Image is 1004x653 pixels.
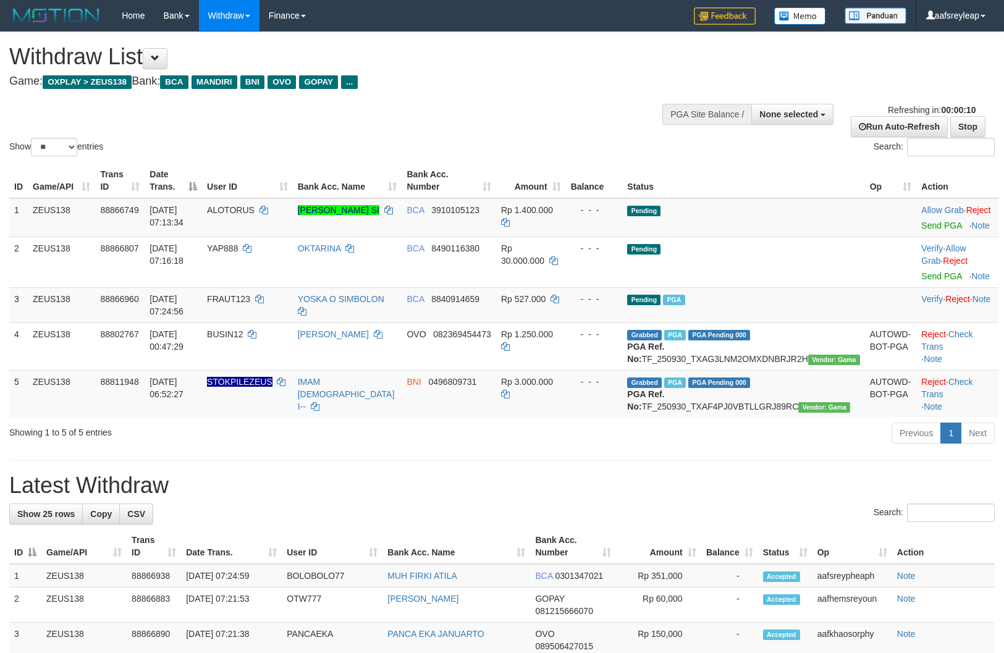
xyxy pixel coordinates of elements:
a: Note [971,221,990,230]
span: Refreshing in: [888,105,976,115]
td: TF_250930_TXAF4PJ0VBTLLGRJ89RC [622,370,864,418]
span: BCA [407,294,424,304]
th: Amount: activate to sort column ascending [496,163,566,198]
a: OKTARINA [298,243,341,253]
span: OVO [535,629,554,639]
th: User ID: activate to sort column ascending [282,529,382,564]
label: Search: [874,138,995,156]
th: ID: activate to sort column descending [9,529,41,564]
span: BCA [407,205,424,215]
span: PGA Pending [688,377,750,388]
span: Copy [90,509,112,519]
th: Game/API: activate to sort column ascending [41,529,127,564]
span: Pending [627,295,660,305]
a: Note [897,629,916,639]
span: Copy 0496809731 to clipboard [429,377,477,387]
a: Reject [921,329,946,339]
th: Balance [566,163,623,198]
a: Check Trans [921,329,972,352]
span: [DATE] 07:24:56 [150,294,184,316]
th: Action [916,163,998,198]
span: Pending [627,244,660,255]
span: Show 25 rows [17,509,75,519]
td: 2 [9,588,41,623]
a: Note [897,571,916,581]
span: Copy 8840914659 to clipboard [431,294,479,304]
span: 88811948 [100,377,138,387]
span: GOPAY [535,594,564,604]
span: Rp 1.250.000 [501,329,553,339]
a: Show 25 rows [9,503,83,525]
a: IMAM [DEMOGRAPHIC_DATA] I-- [298,377,395,411]
span: BCA [407,243,424,253]
a: Note [897,594,916,604]
td: ZEUS138 [28,287,95,322]
a: Send PGA [921,271,961,281]
div: - - - [571,242,618,255]
b: PGA Ref. No: [627,342,664,364]
a: Allow Grab [921,243,966,266]
a: Reject [943,256,968,266]
td: [DATE] 07:24:59 [181,564,282,588]
a: Reject [945,294,970,304]
td: aafhemsreyoun [812,588,892,623]
th: Game/API: activate to sort column ascending [28,163,95,198]
a: Check Trans [921,377,972,399]
a: Allow Grab [921,205,963,215]
td: · · [916,322,998,370]
span: [DATE] 07:13:34 [150,205,184,227]
span: BNI [407,377,421,387]
select: Showentries [31,138,77,156]
span: Copy 081215666070 to clipboard [535,606,593,616]
td: BOLOBOLO77 [282,564,382,588]
td: · · [916,237,998,287]
th: Bank Acc. Number: activate to sort column ascending [530,529,615,564]
th: Amount: activate to sort column ascending [616,529,701,564]
span: YAP888 [207,243,238,253]
span: BCA [535,571,552,581]
span: GOPAY [299,75,338,89]
span: Accepted [763,594,800,605]
th: ID [9,163,28,198]
td: AUTOWD-BOT-PGA [865,322,917,370]
a: Reject [921,377,946,387]
a: [PERSON_NAME] SI [298,205,379,215]
a: Verify [921,243,943,253]
a: PANCA EKA JANUARTO [387,629,484,639]
td: 1 [9,198,28,237]
td: TF_250930_TXAG3LNM2OMXDNBRJR2H [622,322,864,370]
span: Grabbed [627,377,662,388]
b: PGA Ref. No: [627,389,664,411]
span: 88866749 [100,205,138,215]
input: Search: [907,503,995,522]
td: 88866883 [127,588,181,623]
strong: 00:00:10 [941,105,976,115]
td: Rp 351,000 [616,564,701,588]
span: ... [341,75,358,89]
span: None selected [759,109,818,119]
a: Next [961,423,995,444]
a: [PERSON_NAME] [298,329,369,339]
span: Marked by aafsreyleap [663,295,685,305]
td: - [701,588,758,623]
td: aafsreypheaph [812,564,892,588]
th: Date Trans.: activate to sort column ascending [181,529,282,564]
span: [DATE] 00:47:29 [150,329,184,352]
span: Marked by aafsreyleap [664,330,686,340]
td: - [701,564,758,588]
a: Note [924,402,942,411]
th: Balance: activate to sort column ascending [701,529,758,564]
a: Note [924,354,942,364]
div: - - - [571,204,618,216]
td: OTW777 [282,588,382,623]
th: Trans ID: activate to sort column ascending [95,163,145,198]
span: OVO [268,75,296,89]
span: Copy 8490116380 to clipboard [431,243,479,253]
td: ZEUS138 [41,588,127,623]
td: ZEUS138 [28,198,95,237]
td: AUTOWD-BOT-PGA [865,370,917,418]
div: - - - [571,376,618,388]
td: ZEUS138 [28,322,95,370]
a: [PERSON_NAME] [387,594,458,604]
div: Showing 1 to 5 of 5 entries [9,421,409,439]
